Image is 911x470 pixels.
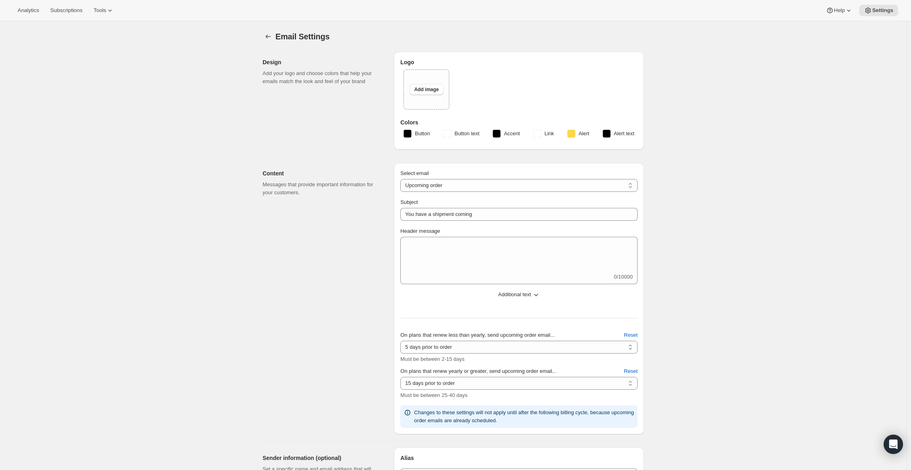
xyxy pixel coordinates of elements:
span: Additional text [498,291,531,299]
button: Settings [263,31,274,42]
button: Analytics [13,5,44,16]
button: Link [528,127,559,140]
span: Add image [414,86,439,93]
h2: Content [263,169,381,177]
span: Header message [400,228,440,234]
h2: Design [263,58,381,66]
button: Tools [89,5,119,16]
span: Alert text [614,130,634,138]
span: Select email [400,170,429,176]
span: Accent [504,130,520,138]
p: Changes to these settings will not apply until after the following billing cycle, because upcomin... [414,409,634,425]
button: Help [821,5,858,16]
h2: Sender information (optional) [263,454,381,462]
p: Add your logo and choose colors that help your emails match the look and feel of your brand [263,69,381,85]
button: Settings [859,5,898,16]
button: Alert [562,127,594,140]
h3: Logo [400,58,638,66]
span: Analytics [18,7,39,14]
span: Subscriptions [50,7,82,14]
span: On plans that renew yearly or greater, send upcoming order email... [400,368,556,374]
span: Help [834,7,845,14]
span: Alert [579,130,589,138]
button: Button [399,127,435,140]
span: On plans that renew less than yearly, send upcoming order email... [400,332,554,338]
span: Must be between 25-40 days [400,392,467,398]
h3: Colors [400,118,638,126]
p: Messages that provide important information for your customers. [263,181,381,197]
div: Open Intercom Messenger [884,435,903,454]
button: Add image [410,84,444,95]
span: Link [544,130,554,138]
span: Button [415,130,430,138]
span: Subject [400,199,418,205]
button: Button text [438,127,484,140]
button: Alert text [598,127,639,140]
span: Email Settings [275,32,330,41]
button: Subscriptions [45,5,87,16]
span: Reset [624,331,638,339]
button: Additional text [395,288,642,301]
span: Must be between 2-15 days [400,356,465,362]
button: Accent [488,127,525,140]
h3: Alias [400,454,638,462]
button: Reset [619,329,642,342]
span: Button text [454,130,479,138]
span: Tools [94,7,106,14]
span: Reset [624,367,638,375]
button: Reset [619,365,642,378]
span: Settings [872,7,893,14]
